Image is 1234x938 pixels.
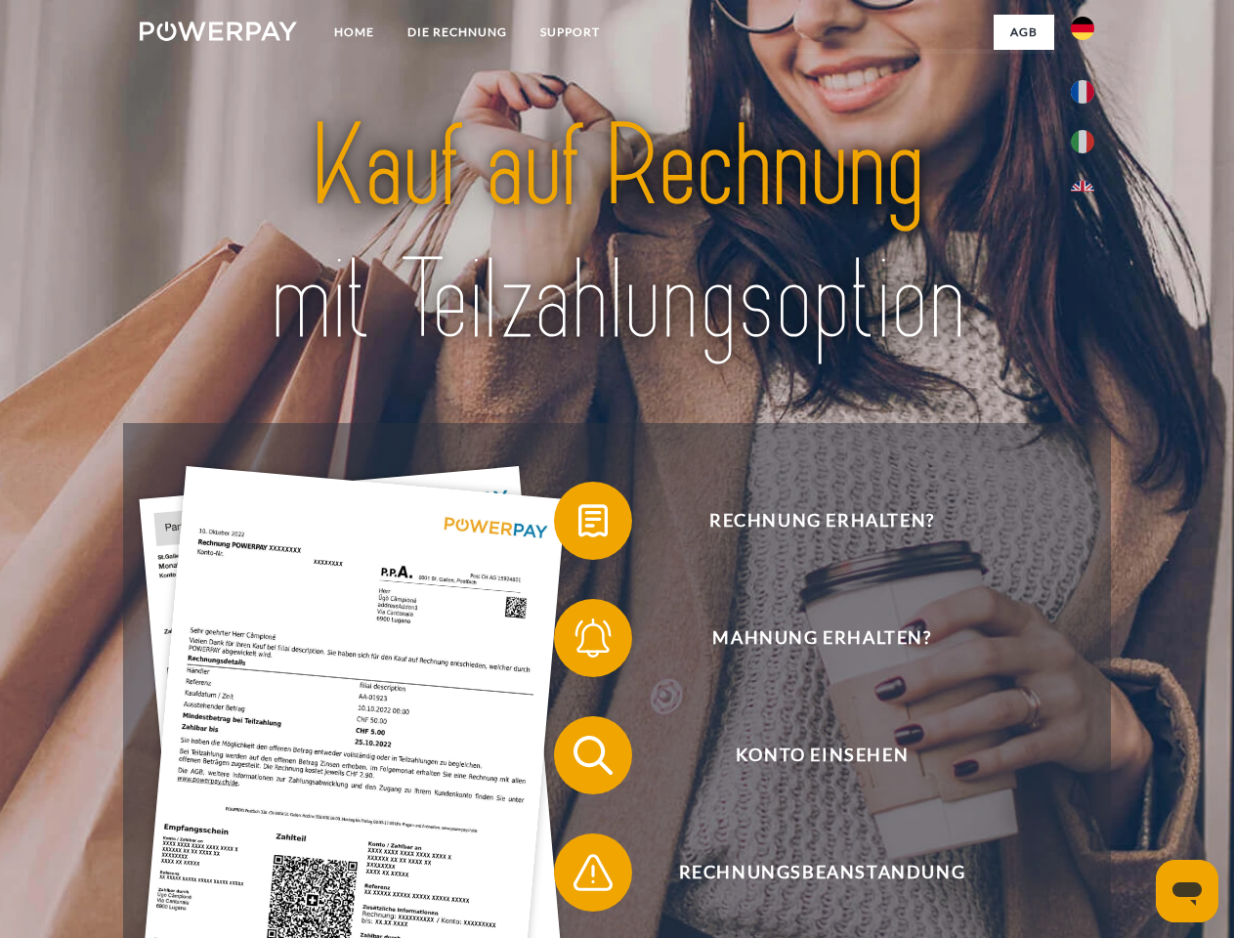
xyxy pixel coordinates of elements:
[1156,860,1218,922] iframe: Schaltfläche zum Öffnen des Messaging-Fensters
[554,482,1062,560] button: Rechnung erhalten?
[791,49,1054,84] a: AGB (Kauf auf Rechnung)
[318,15,391,50] a: Home
[140,21,297,41] img: logo-powerpay-white.svg
[582,482,1061,560] span: Rechnung erhalten?
[582,599,1061,677] span: Mahnung erhalten?
[582,833,1061,912] span: Rechnungsbeanstandung
[391,15,524,50] a: DIE RECHNUNG
[554,716,1062,794] button: Konto einsehen
[569,496,617,545] img: qb_bill.svg
[1071,181,1094,204] img: en
[554,833,1062,912] button: Rechnungsbeanstandung
[554,599,1062,677] button: Mahnung erhalten?
[524,15,617,50] a: SUPPORT
[994,15,1054,50] a: agb
[1071,17,1094,40] img: de
[1071,130,1094,153] img: it
[569,614,617,662] img: qb_bell.svg
[1071,80,1094,104] img: fr
[582,716,1061,794] span: Konto einsehen
[187,94,1047,374] img: title-powerpay_de.svg
[569,731,617,780] img: qb_search.svg
[569,848,617,897] img: qb_warning.svg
